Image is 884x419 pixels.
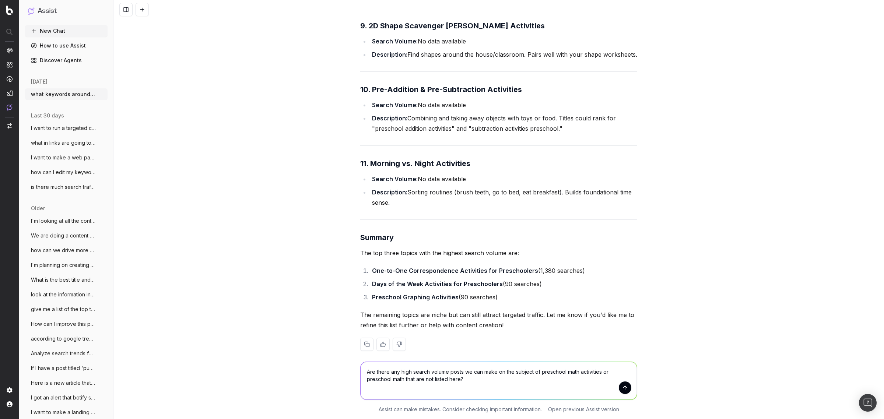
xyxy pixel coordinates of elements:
li: (90 searches) [370,292,637,302]
strong: Summary [360,233,394,242]
button: I want to run a targeted content campaig [25,122,108,134]
img: Botify logo [6,6,13,15]
span: If I have a post titled 'pumpkin colorin [31,365,96,372]
button: what keywords around preschool math are [25,88,108,100]
button: I'm looking at all the content on /learn [25,215,108,227]
span: I want to make a landing page for every [31,409,96,416]
button: I want to make a web page for this keywo [25,152,108,163]
img: Assist [7,104,13,110]
span: What is the best title and URL for this [31,276,96,284]
a: Open previous Assist version [548,406,619,413]
button: is there much search traffic around spec [25,181,108,193]
span: according to google trends what states i [31,335,96,342]
span: older [31,205,45,212]
li: Sorting routines (brush teeth, go to bed, eat breakfast). Builds foundational time sense. [370,187,637,208]
strong: One-to-One Correspondence Activities for Preschoolers [372,267,538,274]
img: Studio [7,90,13,96]
img: Switch project [7,123,12,128]
li: Combining and taking away objects with toys or food. Titles could rank for "preschool addition ac... [370,113,637,134]
button: Assist [28,6,105,16]
button: how can I edit my keyword groups [25,166,108,178]
span: How can I improve this page? What Is Ta [31,320,96,328]
strong: Description: [372,51,407,58]
button: We are doing a content analysis of our w [25,230,108,242]
span: We are doing a content analysis of our w [31,232,96,239]
button: How can I improve this page? What Is Ta [25,318,108,330]
span: is there much search traffic around spec [31,183,96,191]
li: No data available [370,174,637,184]
span: I got an alert that botify sees an incre [31,394,96,401]
span: [DATE] [31,78,48,85]
button: give me a list of the top ten pages of c [25,303,108,315]
span: what keywords around preschool math are [31,91,96,98]
img: My account [7,401,13,407]
strong: Description: [372,115,407,122]
strong: Description: [372,189,407,196]
span: Analyze search trends for: according to [31,350,96,357]
p: Assist can make mistakes. Consider checking important information. [379,406,542,413]
button: I got an alert that botify sees an incre [25,392,108,404]
img: Intelligence [7,61,13,68]
button: Here is a new article that we are about [25,377,108,389]
li: No data available [370,36,637,46]
strong: 11. Morning vs. Night Activities [360,159,470,168]
button: What is the best title and URL for this [25,274,108,286]
img: Analytics [7,47,13,53]
li: No data available [370,100,637,110]
button: I want to make a landing page for every [25,406,108,418]
textarea: Are there any high search volume posts we can make on the subject of preschool math activities or... [361,362,637,399]
p: The remaining topics are niche but can still attract targeted traffic. Let me know if you'd like ... [360,310,637,330]
span: how can we drive more clicks to this web [31,247,96,254]
li: (1,380 searches) [370,265,637,276]
span: I want to make a web page for this keywo [31,154,96,161]
strong: Search Volume: [372,175,418,183]
button: how can we drive more clicks to this web [25,244,108,256]
h1: Assist [38,6,57,16]
span: give me a list of the top ten pages of c [31,306,96,313]
button: Analyze search trends for: according to [25,348,108,359]
span: how can I edit my keyword groups [31,169,96,176]
a: Discover Agents [25,54,108,66]
strong: Preschool Graphing Activities [372,293,459,301]
button: according to google trends what states i [25,333,108,345]
span: what in links are going to this page? ht [31,139,96,147]
span: I'm planning on creating a blog post for [31,261,96,269]
img: Activation [7,76,13,82]
img: Setting [7,387,13,393]
span: look at the information in this article [31,291,96,298]
span: I want to run a targeted content campaig [31,124,96,132]
button: what in links are going to this page? ht [25,137,108,149]
img: Assist [28,7,35,14]
button: I'm planning on creating a blog post for [25,259,108,271]
strong: Days of the Week Activities for Preschoolers [372,280,503,288]
strong: Search Volume: [372,38,418,45]
strong: 10. Pre-Addition & Pre-Subtraction Activities [360,85,522,94]
strong: Search Volume: [372,101,418,109]
li: (90 searches) [370,279,637,289]
span: I'm looking at all the content on /learn [31,217,96,225]
span: Here is a new article that we are about [31,379,96,387]
strong: 9. 2D Shape Scavenger [PERSON_NAME] Activities [360,21,545,30]
li: Find shapes around the house/classroom. Pairs well with your shape worksheets. [370,49,637,60]
button: If I have a post titled 'pumpkin colorin [25,362,108,374]
button: look at the information in this article [25,289,108,300]
button: New Chat [25,25,108,37]
a: How to use Assist [25,40,108,52]
div: Open Intercom Messenger [859,394,877,412]
p: The top three topics with the highest search volume are: [360,248,637,258]
span: last 30 days [31,112,64,119]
